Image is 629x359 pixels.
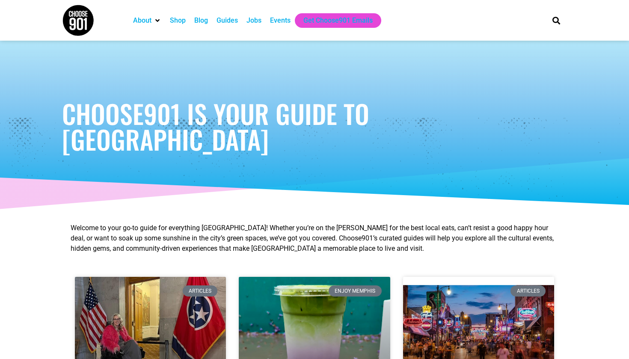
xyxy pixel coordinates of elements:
[510,285,546,297] div: Articles
[329,285,382,297] div: Enjoy Memphis
[129,13,538,28] nav: Main nav
[246,15,261,26] a: Jobs
[194,15,208,26] a: Blog
[270,15,291,26] a: Events
[62,101,567,152] h1: Choose901 is Your Guide to [GEOGRAPHIC_DATA]​
[170,15,186,26] a: Shop
[71,223,558,254] p: Welcome to your go-to guide for everything [GEOGRAPHIC_DATA]! Whether you’re on the [PERSON_NAME]...
[129,13,166,28] div: About
[183,285,218,297] div: Articles
[303,15,373,26] a: Get Choose901 Emails
[549,13,564,27] div: Search
[133,15,151,26] a: About
[217,15,238,26] a: Guides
